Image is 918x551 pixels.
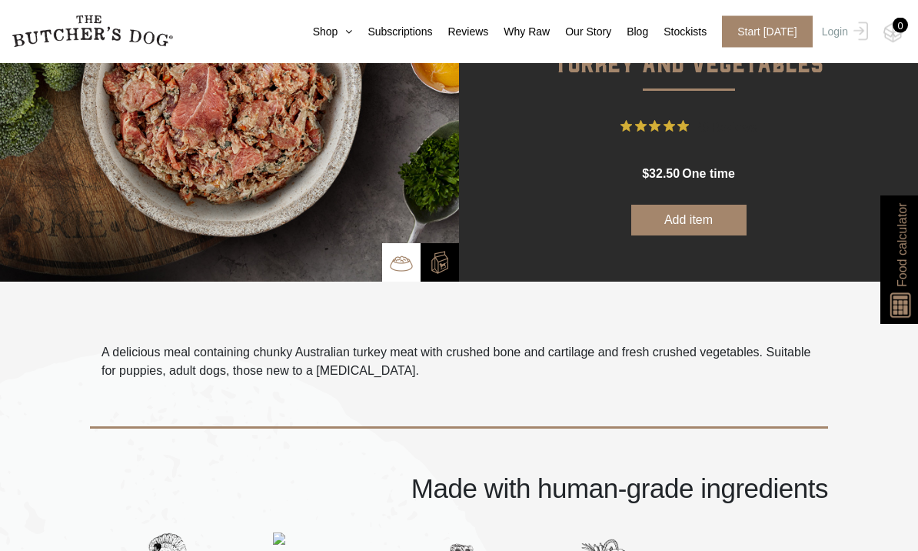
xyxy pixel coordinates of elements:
a: Stockists [648,24,707,40]
span: 26 Reviews [695,115,757,139]
a: Our Story [550,24,611,40]
button: Add item [631,205,747,236]
h4: Made with human-grade ingredients [90,476,828,503]
div: 0 [893,18,908,33]
a: Shop [298,24,353,40]
span: Start [DATE] [722,16,813,48]
a: Why Raw [488,24,550,40]
a: Login [818,16,868,48]
a: Blog [611,24,648,40]
span: $ [642,168,649,181]
a: Start [DATE] [707,16,818,48]
img: TBD_Bowl.png [390,252,413,275]
a: Subscriptions [352,24,432,40]
img: TBD_Cart-Empty.png [883,23,903,43]
span: 32.50 [649,168,680,181]
p: A delicious meal containing chunky Australian turkey meat with crushed bone and cartilage and fre... [101,344,817,381]
span: Food calculator [893,203,911,287]
span: one time [682,168,734,181]
img: TBD_Build-A-Box-2.png [428,252,451,275]
button: Rated 4.9 out of 5 stars from 26 reviews. Jump to reviews. [620,115,757,139]
a: Reviews [432,24,488,40]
